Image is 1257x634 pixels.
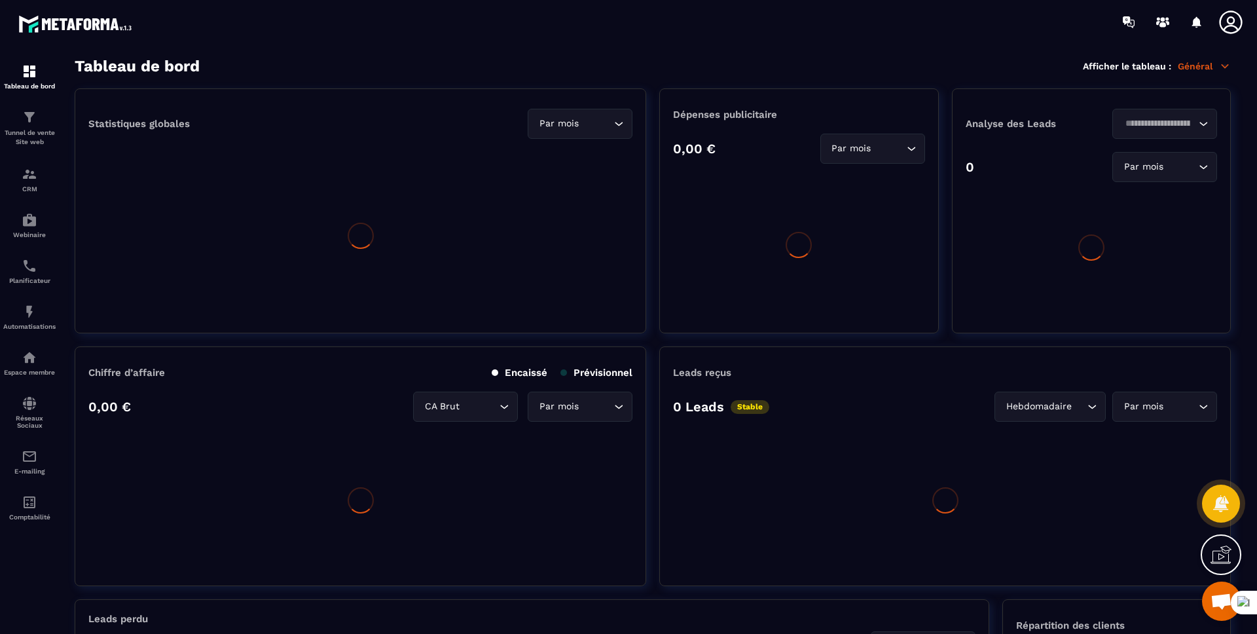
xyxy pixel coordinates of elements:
[3,439,56,485] a: emailemailE-mailing
[422,400,462,414] span: CA Brut
[1083,61,1171,71] p: Afficher le tableau :
[3,157,56,202] a: formationformationCRM
[1121,117,1195,131] input: Search for option
[994,392,1106,422] div: Search for option
[413,392,518,422] div: Search for option
[3,128,56,147] p: Tunnel de vente Site web
[22,304,37,320] img: automations
[3,294,56,340] a: automationsautomationsAutomatisations
[22,166,37,182] img: formation
[22,494,37,510] img: accountant
[820,134,925,164] div: Search for option
[3,54,56,100] a: formationformationTableau de bord
[673,367,731,379] p: Leads reçus
[536,400,581,414] span: Par mois
[3,83,56,90] p: Tableau de bord
[3,100,56,157] a: formationformationTunnel de vente Site web
[88,399,131,415] p: 0,00 €
[3,323,56,330] p: Automatisations
[18,12,136,36] img: logo
[22,350,37,365] img: automations
[1112,109,1217,139] div: Search for option
[731,400,769,414] p: Stable
[528,392,632,422] div: Search for option
[560,367,632,379] p: Prévisionnel
[3,468,56,475] p: E-mailing
[1121,160,1166,174] span: Par mois
[1166,160,1195,174] input: Search for option
[492,367,547,379] p: Encaissé
[536,117,581,131] span: Par mois
[3,185,56,193] p: CRM
[673,109,924,121] p: Dépenses publicitaire
[462,400,496,414] input: Search for option
[966,118,1091,130] p: Analyse des Leads
[673,399,724,415] p: 0 Leads
[1166,400,1195,414] input: Search for option
[3,485,56,531] a: accountantaccountantComptabilité
[22,258,37,274] img: scheduler
[3,415,56,429] p: Réseaux Sociaux
[22,109,37,125] img: formation
[581,400,611,414] input: Search for option
[966,159,974,175] p: 0
[75,57,200,75] h3: Tableau de bord
[3,386,56,439] a: social-networksocial-networkRéseaux Sociaux
[22,64,37,79] img: formation
[673,141,716,157] p: 0,00 €
[88,118,190,130] p: Statistiques globales
[3,369,56,376] p: Espace membre
[3,513,56,521] p: Comptabilité
[3,277,56,284] p: Planificateur
[1178,60,1231,72] p: Général
[1016,620,1217,631] p: Répartition des clients
[581,117,611,131] input: Search for option
[1112,152,1217,182] div: Search for option
[3,340,56,386] a: automationsautomationsEspace membre
[528,109,632,139] div: Search for option
[1112,392,1217,422] div: Search for option
[88,367,165,379] p: Chiffre d’affaire
[1074,400,1084,414] input: Search for option
[1121,400,1166,414] span: Par mois
[88,613,148,625] p: Leads perdu
[3,202,56,248] a: automationsautomationsWebinaire
[22,396,37,411] img: social-network
[22,212,37,228] img: automations
[1003,400,1074,414] span: Hebdomadaire
[3,248,56,294] a: schedulerschedulerPlanificateur
[1202,582,1241,621] div: Mở cuộc trò chuyện
[22,449,37,464] img: email
[3,231,56,238] p: Webinaire
[829,141,874,156] span: Par mois
[874,141,903,156] input: Search for option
